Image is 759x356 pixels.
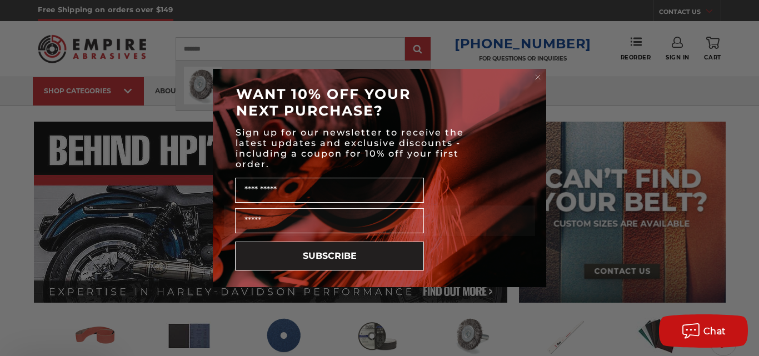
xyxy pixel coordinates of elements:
button: Chat [659,314,748,348]
span: WANT 10% OFF YOUR NEXT PURCHASE? [236,86,411,119]
button: SUBSCRIBE [235,242,424,270]
input: Email [235,208,424,233]
button: Close dialog [532,72,543,83]
span: Sign up for our newsletter to receive the latest updates and exclusive discounts - including a co... [236,127,464,169]
span: Chat [703,326,726,337]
